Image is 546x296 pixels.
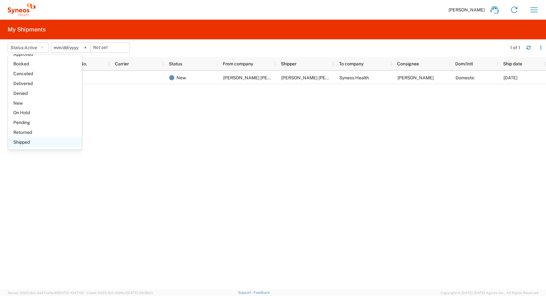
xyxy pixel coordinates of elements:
[8,49,82,59] span: Approved
[397,61,419,66] span: Consignee
[8,43,49,53] button: Status:Active
[8,118,82,128] span: Pending
[51,43,90,52] input: Not set
[58,291,84,295] span: [DATE] 10:47:06
[238,291,254,294] a: Support
[8,128,82,137] span: Returned
[8,89,82,98] span: Denied
[8,69,82,79] span: Canceled
[90,43,130,52] input: Not set
[223,61,253,66] span: From company
[8,108,82,118] span: On Hold
[503,75,517,80] span: 09/20/2025
[455,61,473,66] span: Dom/Intl
[8,137,82,147] span: Shipped
[8,26,46,33] h2: My Shipments
[503,61,522,66] span: Ship date
[510,45,521,50] div: 1 of 1
[115,61,129,66] span: Carrier
[169,61,182,66] span: Status
[456,75,475,80] span: Domestic
[339,61,363,66] span: To company
[8,291,84,295] span: Server: 2025.19.0-d447cefac8f
[8,98,82,108] span: New
[281,75,355,80] span: Shiva Kalhor Monfared
[397,75,434,80] span: Shaun Villafana
[281,61,296,66] span: Shipper
[8,59,82,69] span: Booked
[254,291,270,294] a: Feedback
[223,75,296,80] span: Shiva Kalhor Monfared
[339,75,369,80] span: Syneos Health
[127,291,153,295] span: [DATE] 09:39:01
[24,45,37,50] span: Active
[87,291,153,295] span: Client: 2025.19.0-129fbcf
[441,290,538,296] span: Copyright © [DATE]-[DATE] Agistix Inc., All Rights Reserved
[176,71,186,84] span: New
[449,7,485,13] span: [PERSON_NAME]
[8,79,82,89] span: Delivered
